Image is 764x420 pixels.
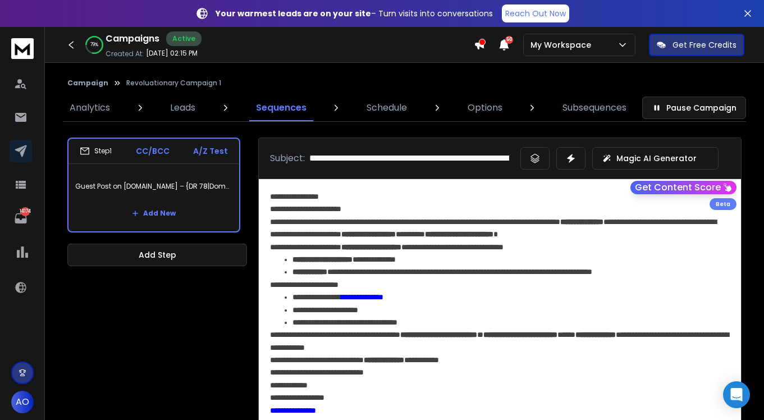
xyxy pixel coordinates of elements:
[710,198,736,210] div: Beta
[193,145,228,157] p: A/Z Test
[360,94,414,121] a: Schedule
[11,38,34,59] img: logo
[146,49,198,58] p: [DATE] 02:15 PM
[63,94,117,121] a: Analytics
[216,8,371,19] strong: Your warmest leads are on your site
[126,79,221,88] p: Revoluationary Campaign 1
[249,94,313,121] a: Sequences
[67,244,247,266] button: Add Step
[80,146,112,156] div: Step 1
[170,101,195,115] p: Leads
[562,101,626,115] p: Subsequences
[106,49,144,58] p: Created At:
[166,31,202,46] div: Active
[461,94,509,121] a: Options
[106,32,159,45] h1: Campaigns
[367,101,407,115] p: Schedule
[556,94,633,121] a: Subsequences
[163,94,202,121] a: Leads
[11,391,34,413] button: AO
[216,8,493,19] p: – Turn visits into conversations
[502,4,569,22] a: Reach Out Now
[90,42,98,48] p: 79 %
[592,147,719,170] button: Magic AI Generator
[67,138,240,232] li: Step1CC/BCCA/Z TestGuest Post on [DOMAIN_NAME] – {DR 78|Domain Rating 78} | {154K Traffic|154,000...
[75,171,232,202] p: Guest Post on [DOMAIN_NAME] – {DR 78|Domain Rating 78} | {154K Traffic|154,000 Traffic} | $100
[630,181,736,194] button: Get Content Score
[530,39,596,51] p: My Workspace
[505,8,566,19] p: Reach Out Now
[616,153,697,164] p: Magic AI Generator
[723,381,750,408] div: Open Intercom Messenger
[505,36,513,44] span: 50
[468,101,502,115] p: Options
[256,101,306,115] p: Sequences
[136,145,170,157] p: CC/BCC
[70,101,110,115] p: Analytics
[21,207,30,216] p: 14174
[642,97,746,119] button: Pause Campaign
[67,79,108,88] button: Campaign
[672,39,736,51] p: Get Free Credits
[10,207,32,230] a: 14174
[123,202,185,225] button: Add New
[649,34,744,56] button: Get Free Credits
[270,152,305,165] p: Subject:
